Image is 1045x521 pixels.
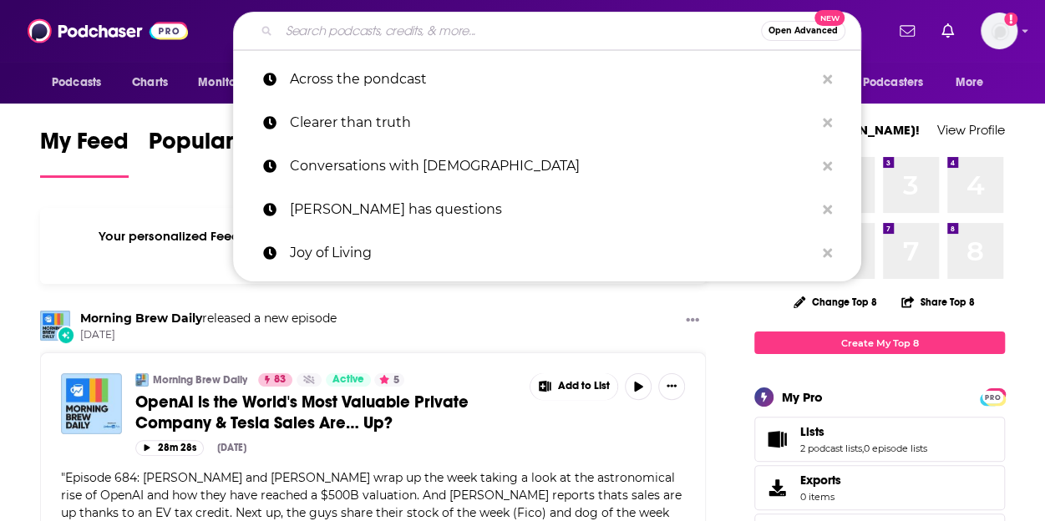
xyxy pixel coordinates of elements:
button: 28m 28s [135,440,204,456]
a: Clearer than truth [233,101,861,144]
p: Joy of Living [290,231,814,275]
div: Search podcasts, credits, & more... [233,12,861,50]
a: 2 podcast lists [800,443,862,454]
a: 83 [258,373,292,387]
span: Lists [754,417,1005,462]
a: Exports [754,465,1005,510]
button: open menu [944,67,1005,99]
span: 0 items [800,491,841,503]
div: New Episode [57,326,75,344]
input: Search podcasts, credits, & more... [279,18,761,44]
img: Morning Brew Daily [40,311,70,341]
span: Logged in as LoriBecker [981,13,1017,49]
button: Show More Button [658,373,685,400]
h3: released a new episode [80,311,337,326]
span: Add to List [558,380,610,392]
button: open menu [832,67,947,99]
span: Active [332,372,364,388]
svg: Add a profile image [1004,13,1017,26]
div: Your personalized Feed is curated based on the Podcasts, Creators, Users, and Lists that you Follow. [40,208,706,284]
img: Podchaser - Follow, Share and Rate Podcasts [28,15,188,47]
div: [DATE] [217,442,246,453]
a: [PERSON_NAME] has questions [233,188,861,231]
span: Open Advanced [769,27,838,35]
span: Exports [800,473,841,488]
p: Conversations with B'nai B'rith [290,144,814,188]
button: Change Top 8 [784,291,887,312]
button: open menu [40,67,123,99]
button: Open AdvancedNew [761,21,845,41]
img: OpenAI is the World's Most Valuable Private Company & Tesla Sales Are… Up? [61,373,122,434]
a: 0 episode lists [864,443,927,454]
a: Charts [121,67,178,99]
p: Clearer than truth [290,101,814,144]
a: Conversations with [DEMOGRAPHIC_DATA] [233,144,861,188]
button: Show More Button [530,373,617,400]
a: Show notifications dropdown [893,17,921,45]
a: Active [326,373,371,387]
span: [DATE] [80,328,337,342]
button: Show profile menu [981,13,1017,49]
a: PRO [982,390,1002,402]
button: Share Top 8 [900,286,976,318]
span: Podcasts [52,71,101,94]
span: My Feed [40,127,129,165]
span: More [956,71,984,94]
img: Morning Brew Daily [135,373,149,387]
p: Shane Smith has questions [290,188,814,231]
a: View Profile [937,122,1005,138]
span: Popular Feed [149,127,291,165]
img: User Profile [981,13,1017,49]
span: OpenAI is the World's Most Valuable Private Company & Tesla Sales Are… Up? [135,392,469,433]
span: Monitoring [198,71,257,94]
a: Lists [760,427,794,451]
a: Across the pondcast [233,58,861,101]
a: Show notifications dropdown [935,17,961,45]
p: Across the pondcast [290,58,814,101]
span: 83 [274,372,286,388]
span: Lists [800,424,824,439]
a: Lists [800,424,927,439]
span: New [814,10,845,26]
a: Joy of Living [233,231,861,275]
div: My Pro [782,389,823,405]
a: Morning Brew Daily [153,373,247,387]
a: My Feed [40,127,129,178]
span: Exports [760,476,794,499]
button: open menu [186,67,279,99]
span: For Podcasters [843,71,923,94]
span: , [862,443,864,454]
a: OpenAI is the World's Most Valuable Private Company & Tesla Sales Are… Up? [135,392,518,433]
button: Show More Button [679,311,706,331]
button: 5 [374,373,404,387]
a: Popular Feed [149,127,291,178]
span: PRO [982,391,1002,403]
a: Create My Top 8 [754,331,1005,354]
span: Charts [132,71,168,94]
a: Morning Brew Daily [80,311,202,326]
